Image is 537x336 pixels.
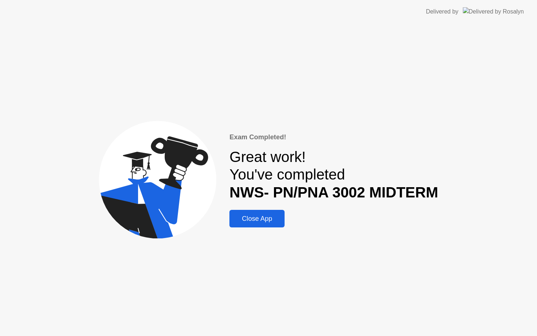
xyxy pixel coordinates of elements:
div: Great work! You've completed [229,148,438,201]
button: Close App [229,210,285,227]
div: Delivered by [426,7,458,16]
b: NWS- PN/PNA 3002 MIDTERM [229,184,438,201]
div: Close App [232,215,282,223]
img: Delivered by Rosalyn [463,7,524,16]
div: Exam Completed! [229,132,438,142]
